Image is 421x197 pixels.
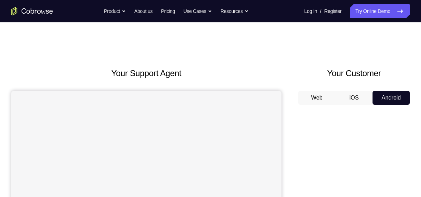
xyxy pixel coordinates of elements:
span: / [320,7,321,15]
a: Register [324,4,341,18]
a: About us [134,4,152,18]
button: iOS [336,91,373,105]
button: Product [104,4,126,18]
h2: Your Customer [298,67,410,80]
button: Use Cases [183,4,212,18]
a: Pricing [161,4,175,18]
a: Log In [304,4,317,18]
button: Resources [220,4,249,18]
a: Try Online Demo [350,4,410,18]
button: Web [298,91,336,105]
h2: Your Support Agent [11,67,281,80]
button: Android [373,91,410,105]
a: Go to the home page [11,7,53,15]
